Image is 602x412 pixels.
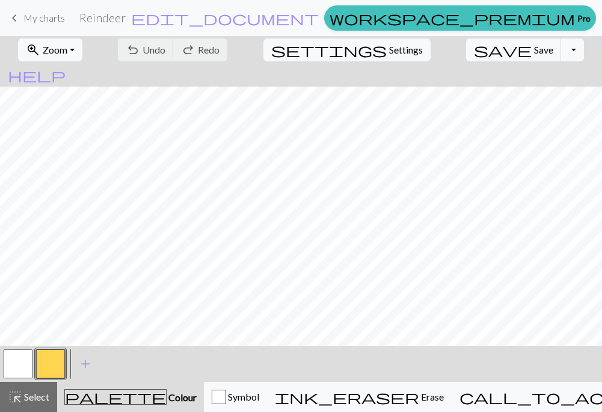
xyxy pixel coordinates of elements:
[43,44,67,55] span: Zoom
[8,67,66,84] span: help
[324,5,596,31] a: Pro
[79,11,126,25] h2: Reindeer
[534,44,553,55] span: Save
[22,391,49,402] span: Select
[267,382,452,412] button: Erase
[271,43,387,57] i: Settings
[57,382,204,412] button: Colour
[131,10,319,26] span: edit_document
[65,389,166,405] span: palette
[389,43,423,57] span: Settings
[466,38,562,61] button: Save
[271,42,387,58] span: settings
[474,42,532,58] span: save
[275,389,419,405] span: ink_eraser
[7,8,65,28] a: My charts
[18,38,82,61] button: Zoom
[78,355,93,372] span: add
[330,10,575,26] span: workspace_premium
[26,42,40,58] span: zoom_in
[263,38,431,61] button: SettingsSettings
[7,10,22,26] span: keyboard_arrow_left
[8,389,22,405] span: highlight_alt
[419,391,444,402] span: Erase
[204,382,267,412] button: Symbol
[167,392,197,403] span: Colour
[23,12,65,23] span: My charts
[226,391,259,402] span: Symbol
